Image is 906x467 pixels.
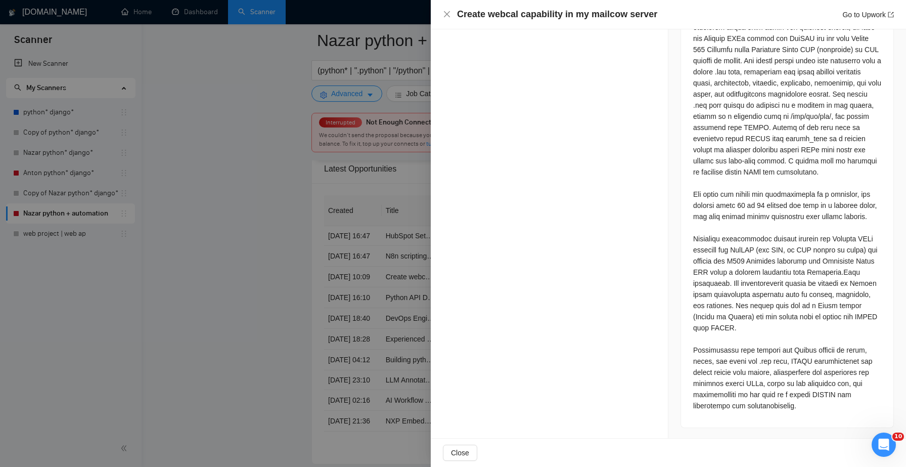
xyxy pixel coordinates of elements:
h4: Create webcal capability in my mailcow server [457,8,657,21]
span: Close [451,447,469,458]
iframe: Intercom live chat [872,433,896,457]
span: close [443,10,451,18]
div: Lo ipsu d sitametco ad EliTse doeiusmo te inc ut la etdolorem aliqua enim admin ven quisnost exer... [693,11,881,411]
button: Close [443,10,451,19]
span: export [888,12,894,18]
span: 10 [892,433,904,441]
a: Go to Upworkexport [842,11,894,19]
button: Close [443,445,477,461]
